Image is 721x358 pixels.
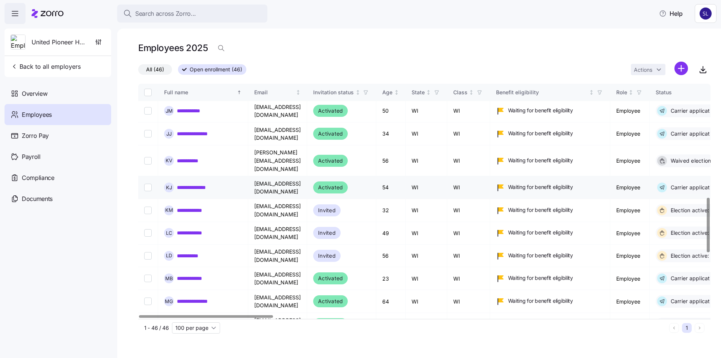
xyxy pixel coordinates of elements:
td: WI [447,313,490,336]
h1: Employees 2025 [138,42,208,54]
td: 49 [376,222,406,245]
td: WI [447,176,490,199]
button: Back to all employers [8,59,84,74]
td: WI [406,100,447,122]
th: Invitation statusNot sorted [307,84,376,101]
td: WI [406,313,447,336]
td: Employee [610,199,650,222]
span: Actions [634,67,652,73]
div: Role [616,88,627,97]
div: Not sorted [355,90,360,95]
span: Open enrollment (46) [190,65,242,74]
span: J J [166,131,172,136]
div: Sorted ascending [237,90,242,95]
td: WI [406,122,447,145]
input: Select record 23 [144,130,152,137]
td: 32 [376,199,406,222]
span: Activated [318,106,343,115]
a: Employees [5,104,111,125]
td: WI [406,222,447,245]
td: Employee [610,122,650,145]
input: Select record 27 [144,229,152,237]
span: Waiting for benefit eligibility [508,206,573,214]
div: Email [254,88,294,97]
img: Employer logo [11,35,25,50]
td: WI [406,267,447,290]
span: Activated [318,156,343,165]
input: Select record 30 [144,298,152,305]
td: WI [447,100,490,122]
td: WI [406,176,447,199]
span: 1 - 46 / 46 [144,324,169,332]
span: Waiting for benefit eligibility [508,107,573,114]
button: Previous page [669,323,679,333]
span: Invited [318,251,336,260]
td: 59 [376,313,406,336]
td: [EMAIL_ADDRESS][DOMAIN_NAME] [248,290,307,313]
div: Age [382,88,392,97]
div: Not sorted [296,90,301,95]
button: Actions [631,64,665,75]
th: RoleNot sorted [610,84,650,101]
img: 9541d6806b9e2684641ca7bfe3afc45a [700,8,712,20]
span: Overview [22,89,47,98]
span: Activated [318,183,343,192]
td: WI [447,199,490,222]
span: Waiting for benefit eligibility [508,157,573,164]
div: Class [453,88,468,97]
span: Activated [318,129,343,138]
span: Waiting for benefit eligibility [508,297,573,305]
td: [EMAIL_ADDRESS][DOMAIN_NAME] [248,100,307,122]
button: 1 [682,323,692,333]
td: [EMAIL_ADDRESS][DOMAIN_NAME] [248,122,307,145]
td: WI [447,222,490,245]
span: K M [165,208,173,213]
span: Search across Zorro... [135,9,196,18]
td: Employee [610,267,650,290]
button: Help [653,6,689,21]
span: Invited [318,206,336,215]
td: 56 [376,245,406,267]
input: Select record 22 [144,107,152,115]
th: EmailNot sorted [248,84,307,101]
td: 34 [376,122,406,145]
td: WI [406,145,447,176]
div: Invitation status [313,88,354,97]
td: Employee [610,313,650,336]
div: State [412,88,425,97]
input: Select record 28 [144,252,152,260]
div: Not sorted [469,90,474,95]
td: Employee [610,145,650,176]
input: Select record 25 [144,184,152,191]
th: AgeNot sorted [376,84,406,101]
span: L C [166,231,172,236]
a: Payroll [5,146,111,167]
td: 50 [376,100,406,122]
span: K V [166,158,172,163]
span: Compliance [22,173,54,183]
span: M B [165,276,173,281]
span: J M [166,109,173,113]
td: WI [447,245,490,267]
td: 23 [376,267,406,290]
div: Not sorted [426,90,431,95]
td: WI [447,267,490,290]
span: Waiting for benefit eligibility [508,183,573,191]
span: Waiting for benefit eligibility [508,130,573,137]
a: Documents [5,188,111,209]
span: Waiting for benefit eligibility [508,252,573,259]
span: Zorro Pay [22,131,49,140]
td: Employee [610,100,650,122]
td: Employee [610,290,650,313]
td: WI [447,145,490,176]
a: Overview [5,83,111,104]
span: Employees [22,110,52,119]
span: Activated [318,297,343,306]
th: Benefit eligibilityNot sorted [490,84,610,101]
td: Employee [610,245,650,267]
span: L D [166,253,172,258]
td: Employee [610,222,650,245]
span: Invited [318,228,336,237]
input: Select all records [144,89,152,96]
td: [EMAIL_ADDRESS][DOMAIN_NAME] [248,313,307,336]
